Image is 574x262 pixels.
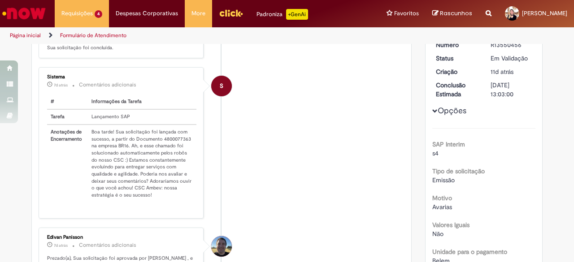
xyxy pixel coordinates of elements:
[79,241,136,249] small: Comentários adicionais
[522,9,567,17] span: [PERSON_NAME]
[432,140,465,148] b: SAP Interim
[60,32,126,39] a: Formulário de Atendimento
[219,6,243,20] img: click_logo_yellow_360x200.png
[10,32,41,39] a: Página inicial
[491,68,513,76] span: 11d atrás
[491,68,513,76] time: 19/09/2025 12:24:08
[211,76,232,96] div: System
[54,243,68,248] span: 7d atrás
[432,194,452,202] b: Motivo
[432,221,470,229] b: Valores Iguais
[491,40,532,49] div: R13550456
[491,54,532,63] div: Em Validação
[95,10,102,18] span: 4
[432,9,472,18] a: Rascunhos
[491,67,532,76] div: 19/09/2025 12:24:08
[429,67,484,76] dt: Criação
[432,230,444,238] span: Não
[54,82,68,88] span: 7d atrás
[429,81,484,99] dt: Conclusão Estimada
[54,243,68,248] time: 23/09/2025 09:03:01
[432,203,452,211] span: Avarias
[211,236,232,257] div: Edivan Panisson
[88,109,196,125] td: Lançamento SAP
[47,235,196,240] div: Edivan Panisson
[191,9,205,18] span: More
[432,167,485,175] b: Tipo de solicitação
[440,9,472,17] span: Rascunhos
[491,81,532,99] div: [DATE] 13:03:00
[47,125,88,202] th: Anotações de Encerramento
[394,9,419,18] span: Favoritos
[88,125,196,202] td: Boa tarde! Sua solicitação foi lançada com sucesso, a partir do Documento 4800077363 na empresa B...
[7,27,376,44] ul: Trilhas de página
[88,94,196,109] th: Informações da Tarefa
[47,74,196,80] div: Sistema
[432,248,507,256] b: Unidade para o pagamento
[61,9,93,18] span: Requisições
[429,54,484,63] dt: Status
[116,9,178,18] span: Despesas Corporativas
[286,9,308,20] p: +GenAi
[47,94,88,109] th: #
[257,9,308,20] div: Padroniza
[1,4,47,22] img: ServiceNow
[54,82,68,88] time: 23/09/2025 13:44:51
[79,81,136,89] small: Comentários adicionais
[220,75,223,97] span: S
[429,40,484,49] dt: Número
[432,176,455,184] span: Emissão
[432,149,439,157] span: s4
[47,109,88,125] th: Tarefa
